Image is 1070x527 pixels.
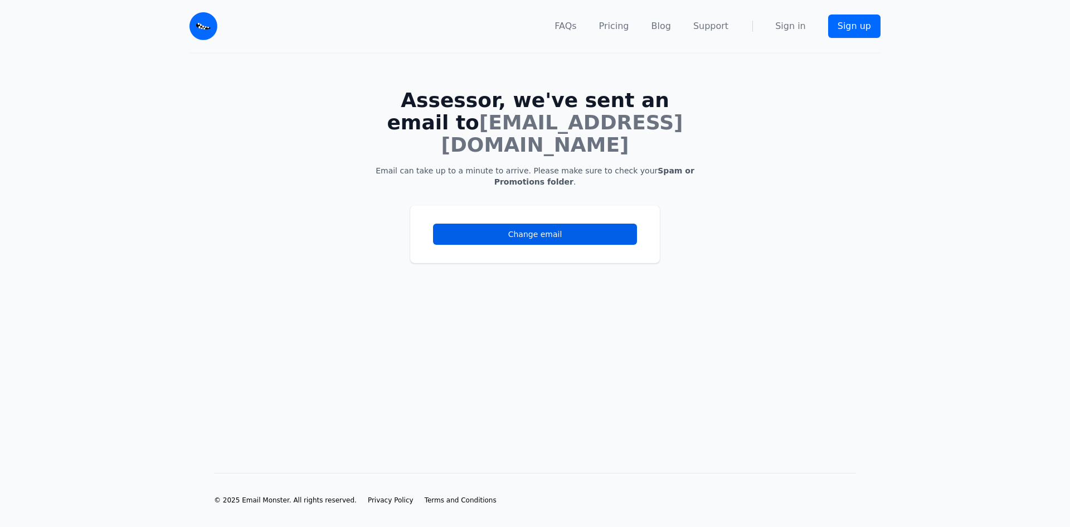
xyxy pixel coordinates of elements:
a: Pricing [599,20,629,33]
span: Privacy Policy [368,496,414,504]
a: Privacy Policy [368,496,414,505]
span: [EMAIL_ADDRESS][DOMAIN_NAME] [441,111,683,156]
p: Email can take up to a minute to arrive. Please make sure to check your . [374,165,695,187]
b: Spam or Promotions folder [494,166,694,186]
a: Change email [433,224,637,245]
h1: Assessor, we've sent an email to [374,89,695,156]
a: Terms and Conditions [425,496,497,505]
span: Terms and Conditions [425,496,497,504]
a: Sign in [775,20,806,33]
a: Support [693,20,728,33]
a: Blog [651,20,671,33]
img: Email Monster [189,12,217,40]
a: FAQs [555,20,576,33]
li: © 2025 Email Monster. All rights reserved. [214,496,357,505]
a: Sign up [828,14,881,38]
